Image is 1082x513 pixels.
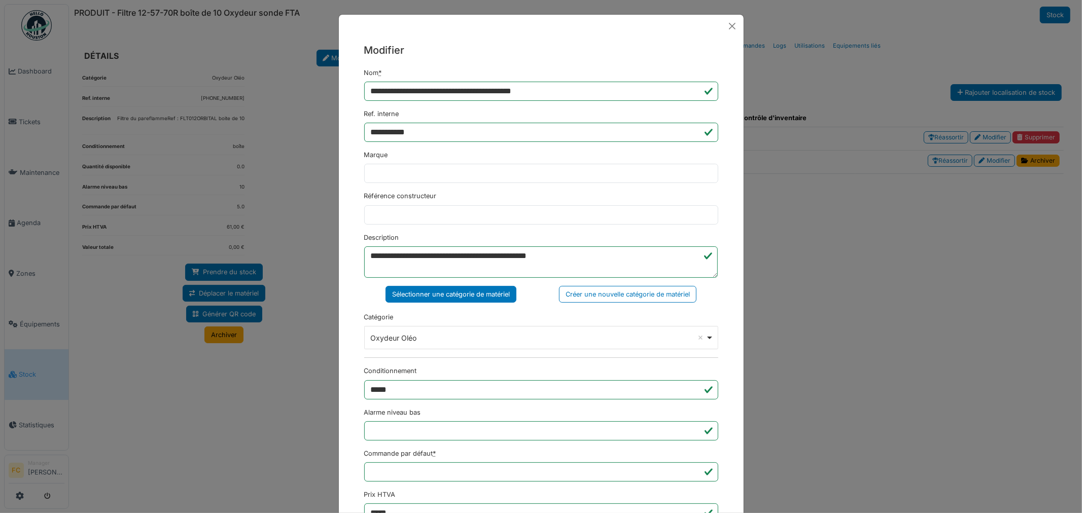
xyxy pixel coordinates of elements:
abbr: Requis [379,69,382,77]
label: Alarme niveau bas [364,408,421,417]
label: Prix HTVA [364,490,396,499]
button: Remove item: '615' [695,333,706,343]
h5: Modifier [364,43,718,58]
label: Nom [364,68,382,78]
button: Close [725,19,740,33]
label: Description [364,233,399,242]
div: Créer une nouvelle catégorie de matériel [559,286,696,303]
label: Commande par défaut [364,449,436,458]
abbr: Requis [433,450,436,457]
label: Ref. interne [364,109,399,119]
div: Oxydeur Oléo [370,333,706,343]
label: Conditionnement [364,366,417,376]
div: Sélectionner une catégorie de matériel [386,286,516,303]
label: Référence constructeur [364,191,437,201]
label: Catégorie [364,312,394,322]
label: Marque [364,150,388,160]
